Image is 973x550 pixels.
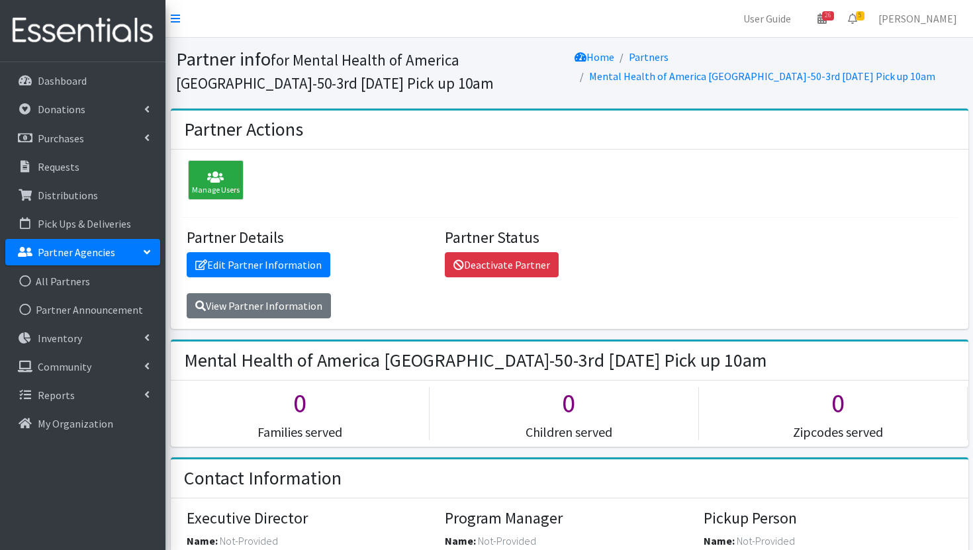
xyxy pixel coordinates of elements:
[445,509,694,528] h4: Program Manager
[807,5,837,32] a: 26
[176,50,494,93] small: for Mental Health of America [GEOGRAPHIC_DATA]-50-3rd [DATE] Pick up 10am
[187,252,330,277] a: Edit Partner Information
[187,509,436,528] h4: Executive Director
[184,467,342,490] h2: Contact Information
[5,68,160,94] a: Dashboard
[5,96,160,122] a: Donations
[38,389,75,402] p: Reports
[181,175,244,189] a: Manage Users
[5,353,160,380] a: Community
[220,534,278,547] span: Not-Provided
[5,297,160,323] a: Partner Announcement
[737,534,795,547] span: Not-Provided
[704,509,952,528] h4: Pickup Person
[733,5,802,32] a: User Guide
[5,382,160,408] a: Reports
[5,125,160,152] a: Purchases
[38,246,115,259] p: Partner Agencies
[709,387,968,419] h1: 0
[171,424,430,440] h5: Families served
[822,11,834,21] span: 26
[5,9,160,53] img: HumanEssentials
[38,132,84,145] p: Purchases
[5,182,160,208] a: Distributions
[440,424,698,440] h5: Children served
[5,268,160,295] a: All Partners
[171,387,430,419] h1: 0
[187,533,218,549] label: Name:
[188,160,244,200] div: Manage Users
[38,103,85,116] p: Donations
[445,533,476,549] label: Name:
[575,50,614,64] a: Home
[38,160,79,173] p: Requests
[38,332,82,345] p: Inventory
[184,349,767,372] h2: Mental Health of America [GEOGRAPHIC_DATA]-50-3rd [DATE] Pick up 10am
[5,154,160,180] a: Requests
[629,50,669,64] a: Partners
[837,5,868,32] a: 5
[5,325,160,351] a: Inventory
[589,69,935,83] a: Mental Health of America [GEOGRAPHIC_DATA]-50-3rd [DATE] Pick up 10am
[5,410,160,437] a: My Organization
[38,217,131,230] p: Pick Ups & Deliveries
[868,5,968,32] a: [PERSON_NAME]
[5,210,160,237] a: Pick Ups & Deliveries
[38,74,87,87] p: Dashboard
[38,417,113,430] p: My Organization
[187,293,331,318] a: View Partner Information
[184,118,303,141] h2: Partner Actions
[445,228,694,248] h4: Partner Status
[38,189,98,202] p: Distributions
[856,11,864,21] span: 5
[709,424,968,440] h5: Zipcodes served
[176,48,565,93] h1: Partner info
[445,252,559,277] a: Deactivate Partner
[5,239,160,265] a: Partner Agencies
[478,534,536,547] span: Not-Provided
[38,360,91,373] p: Community
[440,387,698,419] h1: 0
[187,228,436,248] h4: Partner Details
[704,533,735,549] label: Name:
